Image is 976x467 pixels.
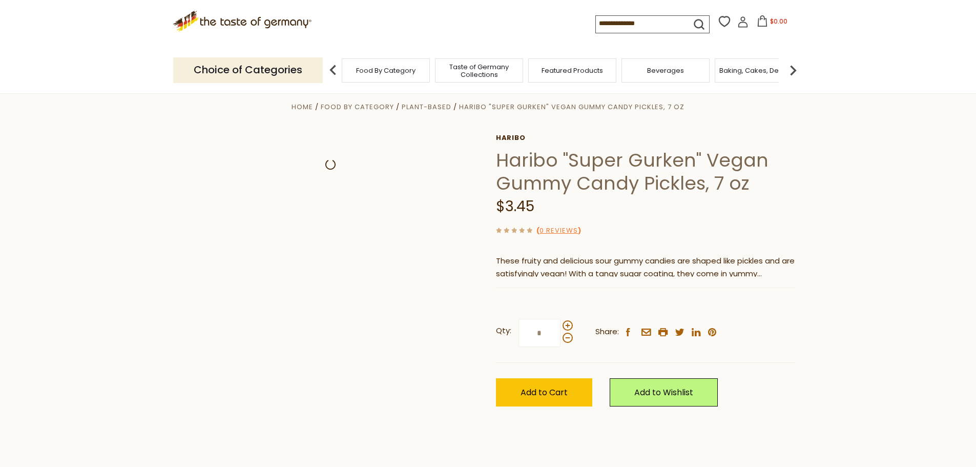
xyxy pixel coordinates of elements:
[770,17,787,26] span: $0.00
[438,63,520,78] a: Taste of Germany Collections
[292,102,313,112] a: Home
[595,326,619,338] span: Share:
[173,57,323,83] p: Choice of Categories
[459,102,684,112] a: Haribo "Super Gurken" Vegan Gummy Candy Pickles, 7 oz
[356,67,416,74] a: Food By Category
[496,149,796,195] h1: Haribo "Super Gurken" Vegan Gummy Candy Pickles, 7 oz
[496,134,796,142] a: Haribo
[610,378,718,407] a: Add to Wishlist
[521,387,568,398] span: Add to Cart
[402,102,451,112] a: Plant-Based
[321,102,394,112] a: Food By Category
[323,60,343,80] img: previous arrow
[783,60,803,80] img: next arrow
[496,255,796,280] p: These fruity and delicious sour gummy candies are shaped like pickles and are satisfyingly vegan!...
[539,226,578,236] a: 0 Reviews
[496,378,592,407] button: Add to Cart
[496,196,534,216] span: $3.45
[647,67,684,74] a: Beverages
[518,319,560,347] input: Qty:
[542,67,603,74] a: Featured Products
[719,67,799,74] a: Baking, Cakes, Desserts
[536,226,581,235] span: ( )
[496,324,511,337] strong: Qty:
[751,15,794,31] button: $0.00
